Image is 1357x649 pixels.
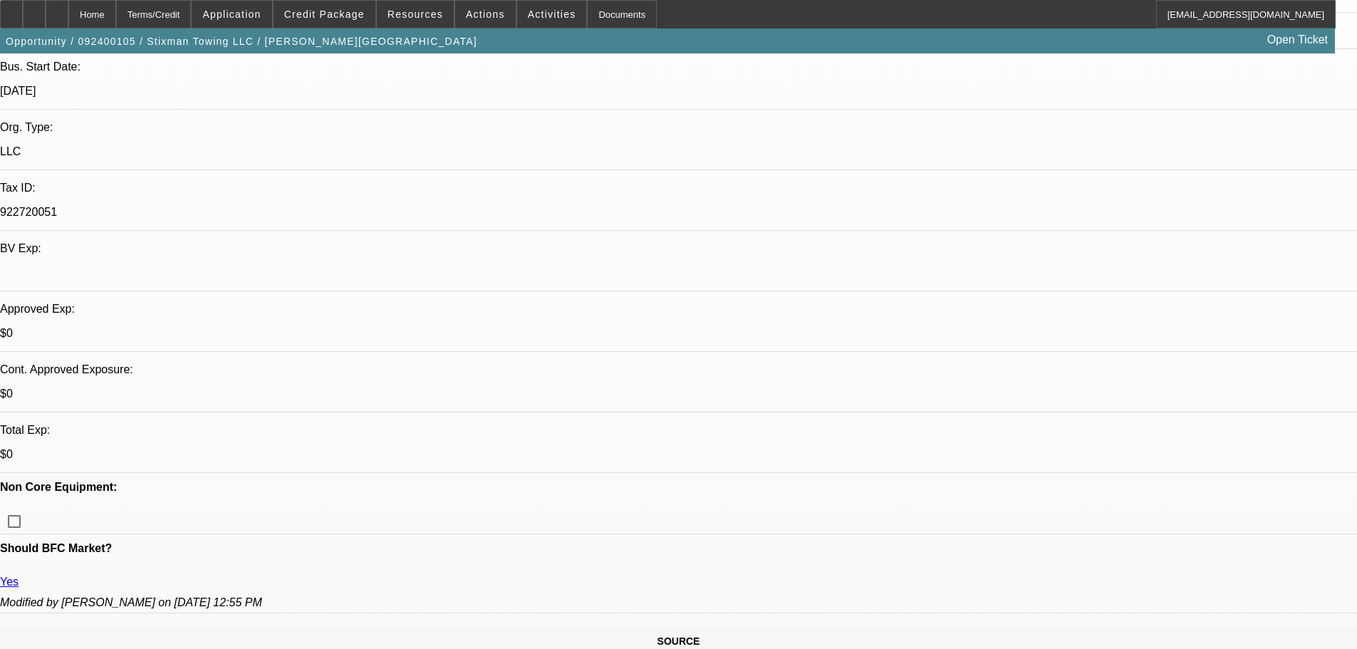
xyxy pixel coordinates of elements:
button: Resources [377,1,454,28]
span: SOURCE [657,635,700,647]
span: Credit Package [284,9,365,20]
a: Open Ticket [1262,28,1333,52]
button: Application [192,1,271,28]
span: Actions [466,9,505,20]
span: Activities [528,9,576,20]
span: Resources [388,9,443,20]
button: Actions [455,1,516,28]
button: Credit Package [274,1,375,28]
span: Opportunity / 092400105 / Stixman Towing LLC / [PERSON_NAME][GEOGRAPHIC_DATA] [6,36,477,47]
span: Application [202,9,261,20]
button: Activities [517,1,587,28]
